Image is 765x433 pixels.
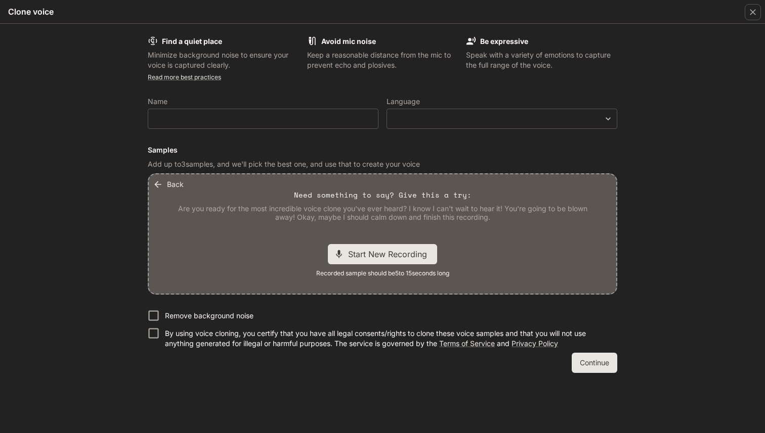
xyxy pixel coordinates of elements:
b: Avoid mic noise [321,37,376,45]
a: Privacy Policy [512,339,558,348]
b: Find a quiet place [162,37,222,45]
h5: Clone voice [8,6,54,17]
button: Back [151,174,188,195]
b: Be expressive [480,37,528,45]
a: Read more best practices [148,73,221,81]
p: Name [148,98,167,105]
div: ​ [387,114,617,124]
a: Terms of Service [439,339,495,348]
p: Speak with a variety of emotions to capture the full range of the voice. [466,50,617,70]
p: By using voice cloning, you certify that you have all legal consents/rights to clone these voice ... [165,328,609,349]
p: Remove background noise [165,311,253,321]
p: Language [387,98,420,105]
p: Are you ready for the most incredible voice clone you've ever heard? I know I can't wait to hear ... [173,204,592,222]
div: Start New Recording [328,244,437,264]
button: Continue [572,353,617,373]
p: Minimize background noise to ensure your voice is captured clearly. [148,50,299,70]
p: Need something to say? Give this a try: [294,190,472,200]
span: Start New Recording [348,248,433,260]
h6: Samples [148,145,617,155]
p: Keep a reasonable distance from the mic to prevent echo and plosives. [307,50,458,70]
span: Recorded sample should be 5 to 15 seconds long [316,268,449,278]
p: Add up to 3 samples, and we'll pick the best one, and use that to create your voice [148,159,617,169]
